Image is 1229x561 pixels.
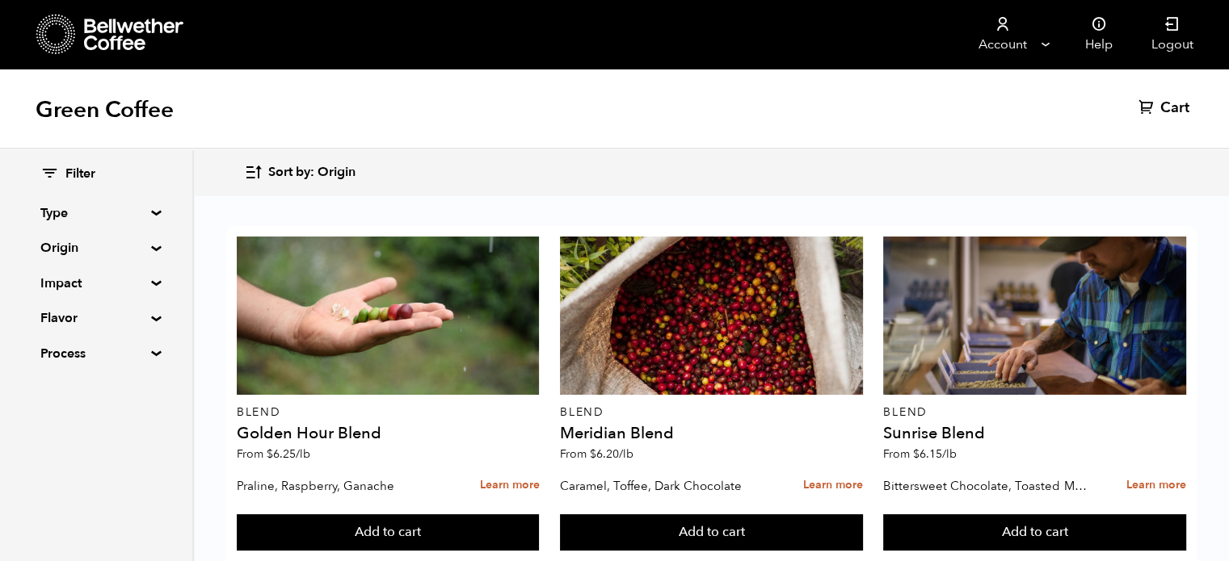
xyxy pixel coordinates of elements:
[560,474,766,498] p: Caramel, Toffee, Dark Chocolate
[479,468,539,503] a: Learn more
[560,514,863,551] button: Add to cart
[942,446,957,462] span: /lb
[590,446,633,462] bdi: 6.20
[40,344,152,363] summary: Process
[237,407,540,418] p: Blend
[883,446,957,462] span: From
[619,446,633,462] span: /lb
[1160,98,1189,118] span: Cart
[237,514,540,551] button: Add to cart
[40,238,152,257] summary: Origin
[296,446,310,462] span: /lb
[883,407,1186,418] p: Blend
[883,474,1089,498] p: Bittersweet Chocolate, Toasted Marshmallow, Candied Orange, Praline
[237,446,310,462] span: From
[267,446,273,462] span: $
[1139,98,1193,118] a: Cart
[883,425,1186,442] h4: Sunrise Blend
[560,446,633,462] span: From
[36,95,174,124] h1: Green Coffee
[803,468,863,503] a: Learn more
[560,425,863,442] h4: Meridian Blend
[268,164,356,182] span: Sort by: Origin
[65,165,95,183] span: Filter
[560,407,863,418] p: Blend
[913,446,920,462] span: $
[40,274,152,293] summary: Impact
[1126,468,1186,503] a: Learn more
[40,308,152,328] summary: Flavor
[244,153,356,191] button: Sort by: Origin
[913,446,957,462] bdi: 6.15
[590,446,596,462] span: $
[237,474,443,498] p: Praline, Raspberry, Ganache
[40,203,152,223] summary: Type
[883,514,1186,551] button: Add to cart
[267,446,310,462] bdi: 6.25
[237,425,540,442] h4: Golden Hour Blend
